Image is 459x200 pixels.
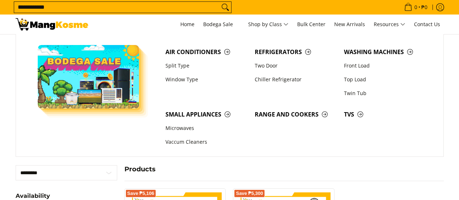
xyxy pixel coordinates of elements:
[162,122,251,135] a: Microwaves
[180,21,194,28] span: Home
[410,15,444,34] a: Contact Us
[236,191,263,196] span: Save ₱5,300
[251,107,340,121] a: Range and Cookers
[344,110,426,119] span: TVs
[245,15,292,34] a: Shop by Class
[374,20,405,29] span: Resources
[95,15,444,34] nav: Main Menu
[203,20,239,29] span: Bodega Sale
[340,107,430,121] a: TVs
[414,21,440,28] span: Contact Us
[331,15,369,34] a: New Arrivals
[16,193,50,199] span: Availability
[413,5,418,10] span: 0
[340,45,430,59] a: Washing Machines
[340,86,430,100] a: Twin Tub
[124,165,444,174] h4: Products
[162,73,251,86] a: Window Type
[370,15,409,34] a: Resources
[162,45,251,59] a: Air Conditioners
[162,107,251,121] a: Small Appliances
[297,21,325,28] span: Bulk Center
[38,45,139,109] img: Bodega Sale
[344,48,426,57] span: Washing Machines
[340,59,430,73] a: Front Load
[255,110,337,119] span: Range and Cookers
[251,59,340,73] a: Two Door
[16,18,88,30] img: Search: 5 results found for &quot;dehumidifier&quot; | Mang Kosme
[340,73,430,86] a: Top Load
[162,135,251,149] a: Vaccum Cleaners
[177,15,198,34] a: Home
[165,110,247,119] span: Small Appliances
[255,48,337,57] span: Refrigerators
[165,48,247,57] span: Air Conditioners
[294,15,329,34] a: Bulk Center
[162,59,251,73] a: Split Type
[334,21,365,28] span: New Arrivals
[127,191,155,196] span: Save ₱5,106
[248,20,288,29] span: Shop by Class
[251,45,340,59] a: Refrigerators
[251,73,340,86] a: Chiller Refrigerator
[220,2,231,13] button: Search
[420,5,429,10] span: ₱0
[402,3,430,11] span: •
[200,15,243,34] a: Bodega Sale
